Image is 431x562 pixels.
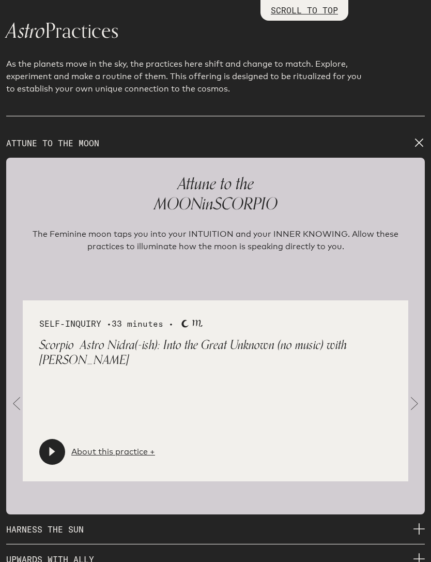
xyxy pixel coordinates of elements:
[27,228,404,280] p: The Feminine moon taps you into your INTUITION and your INNER KNOWING. Allow these practices to i...
[112,318,174,329] span: 33 minutes •
[6,41,368,95] p: As the planets move in the sky, the practices here shift and change to match. Explore, experiment...
[6,129,425,158] p: ATTUNE TO THE MOON
[271,4,338,17] p: SCROLL TO TOP
[23,174,408,224] p: MOON SCORPIO
[39,338,392,368] p: Scorpio Astro Nidra(-ish): Into the Great Unknown (no music) with [PERSON_NAME]
[71,446,155,458] a: About this practice +
[39,317,392,330] div: SELF-INQUIRY •
[6,14,45,48] span: Astro
[178,171,254,198] span: Attune to the
[6,515,425,544] p: HARNESS THE SUN
[6,20,425,41] h1: Practices
[202,191,213,218] span: in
